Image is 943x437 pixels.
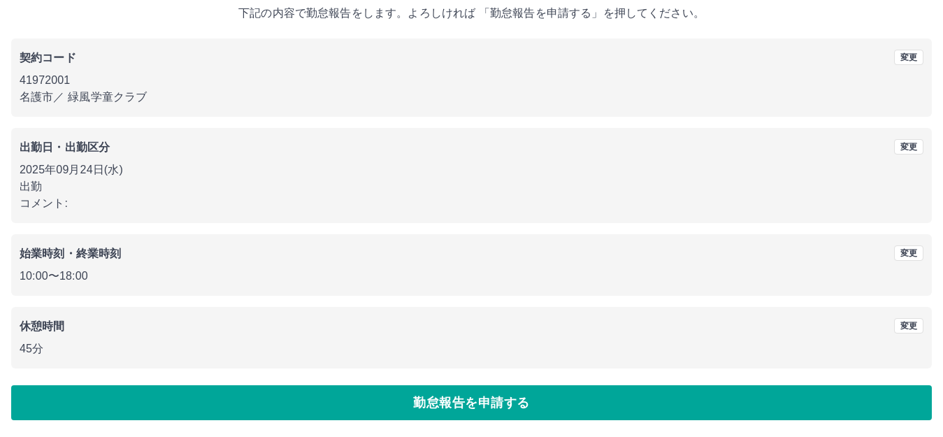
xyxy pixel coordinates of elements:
[20,52,76,64] b: 契約コード
[20,268,923,285] p: 10:00 〜 18:00
[894,318,923,334] button: 変更
[20,248,121,259] b: 始業時刻・終業時刻
[20,141,110,153] b: 出勤日・出勤区分
[11,385,932,420] button: 勤怠報告を申請する
[11,5,932,22] p: 下記の内容で勤怠報告をします。よろしければ 「勤怠報告を申請する」を押してください。
[20,89,923,106] p: 名護市 ／ 緑風学童クラブ
[894,139,923,155] button: 変更
[20,72,923,89] p: 41972001
[20,341,923,357] p: 45分
[20,320,65,332] b: 休憩時間
[20,195,923,212] p: コメント:
[20,162,923,178] p: 2025年09月24日(水)
[20,178,923,195] p: 出勤
[894,245,923,261] button: 変更
[894,50,923,65] button: 変更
